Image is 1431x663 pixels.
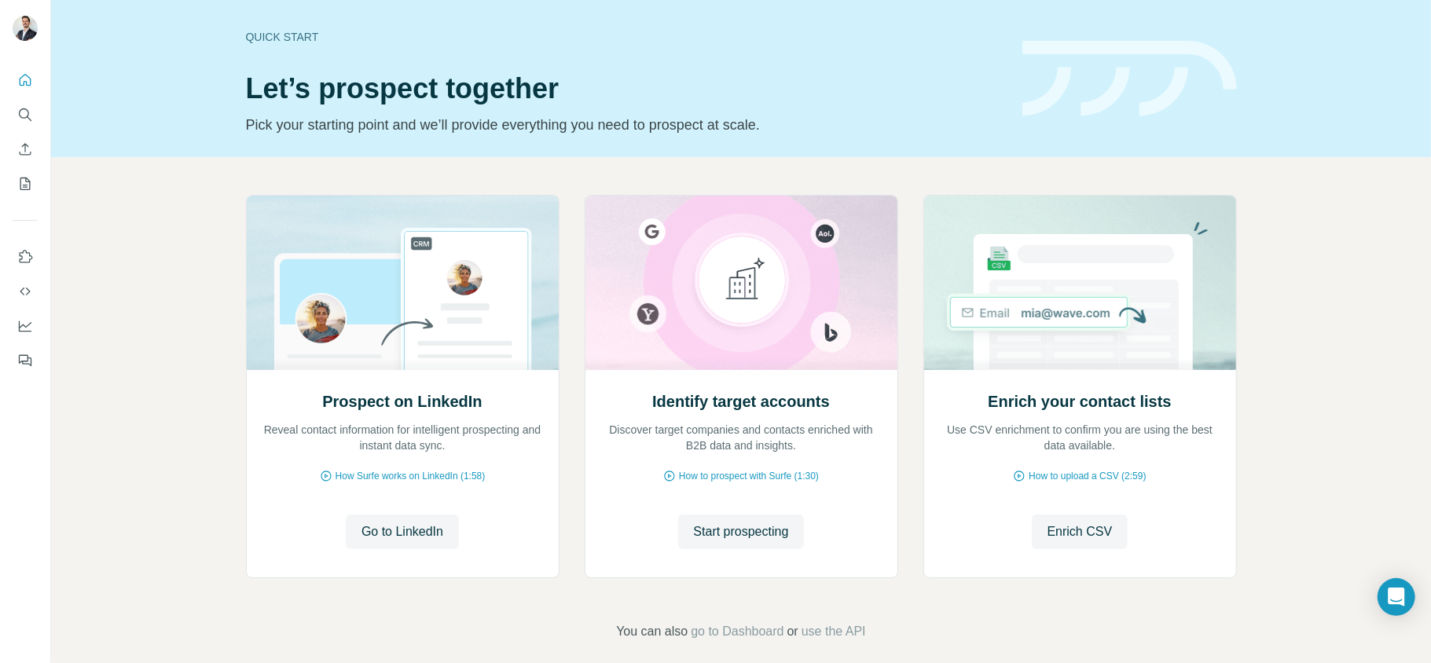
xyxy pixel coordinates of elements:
span: How to prospect with Surfe (1:30) [679,469,819,483]
span: How to upload a CSV (2:59) [1029,469,1146,483]
span: Enrich CSV [1048,522,1113,541]
img: Identify target accounts [585,196,898,370]
button: Start prospecting [678,515,805,549]
button: use the API [802,622,866,641]
button: Search [13,101,38,129]
h2: Prospect on LinkedIn [322,390,482,412]
button: Enrich CSV [13,135,38,163]
button: Enrich CSV [1032,515,1128,549]
button: go to Dashboard [691,622,783,641]
button: Quick start [13,66,38,94]
button: Feedback [13,346,38,375]
span: How Surfe works on LinkedIn (1:58) [336,469,486,483]
span: or [787,622,798,641]
h2: Identify target accounts [652,390,830,412]
img: Enrich your contact lists [923,196,1237,370]
button: Go to LinkedIn [346,515,459,549]
p: Reveal contact information for intelligent prospecting and instant data sync. [262,422,543,453]
span: Start prospecting [694,522,789,541]
button: Use Surfe API [13,277,38,306]
img: banner [1022,41,1237,117]
p: Pick your starting point and we’ll provide everything you need to prospect at scale. [246,114,1004,136]
p: Use CSV enrichment to confirm you are using the best data available. [940,422,1220,453]
p: Discover target companies and contacts enriched with B2B data and insights. [601,422,882,453]
button: Dashboard [13,312,38,340]
span: Go to LinkedIn [361,522,443,541]
button: My lists [13,170,38,198]
span: You can also [616,622,688,641]
img: Prospect on LinkedIn [246,196,560,370]
button: Use Surfe on LinkedIn [13,243,38,271]
div: Open Intercom Messenger [1378,578,1415,616]
h2: Enrich your contact lists [988,390,1171,412]
img: Avatar [13,16,38,41]
h1: Let’s prospect together [246,73,1004,104]
div: Quick start [246,29,1004,45]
